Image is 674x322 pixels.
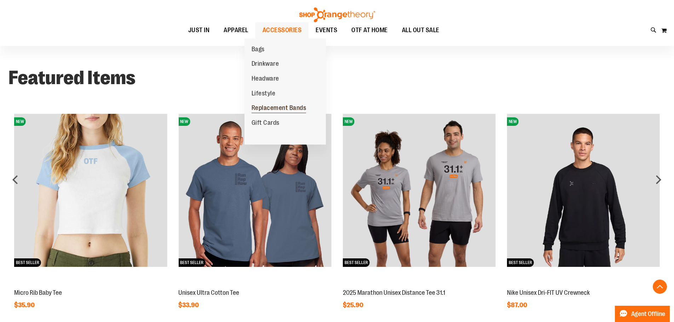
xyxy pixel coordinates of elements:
[653,280,667,294] button: Back To Top
[343,117,355,126] span: NEW
[351,22,388,38] span: OTF AT HOME
[8,67,136,89] strong: Featured Items
[224,22,248,38] span: APPAREL
[178,281,331,287] a: Unisex Ultra Cotton TeeNEWBEST SELLER
[188,22,210,38] span: JUST IN
[252,119,280,128] span: Gift Cards
[178,114,331,267] img: Unisex Ultra Cotton Tee
[178,117,190,126] span: NEW
[263,22,302,38] span: ACCESSORIES
[507,281,660,287] a: Nike Unisex Dri-FIT UV CrewneckNEWBEST SELLER
[14,117,26,126] span: NEW
[252,75,279,84] span: Headware
[507,258,534,267] span: BEST SELLER
[651,172,666,187] div: next
[343,301,364,309] span: $25.90
[343,281,496,287] a: 2025 Marathon Unisex Distance Tee 31.1NEWBEST SELLER
[402,22,439,38] span: ALL OUT SALE
[178,258,205,267] span: BEST SELLER
[507,117,519,126] span: NEW
[252,104,306,113] span: Replacement Bands
[343,289,445,296] a: 2025 Marathon Unisex Distance Tee 31.1
[14,114,167,267] img: Micro Rib Baby Tee
[615,306,670,322] button: Agent Offline
[252,90,276,99] span: Lifestyle
[298,7,376,22] img: Shop Orangetheory
[507,114,660,267] img: Nike Unisex Dri-FIT UV Crewneck
[8,172,23,187] div: prev
[14,281,167,287] a: Micro Rib Baby TeeNEWBEST SELLER
[316,22,337,38] span: EVENTS
[252,60,279,69] span: Drinkware
[14,301,36,309] span: $35.90
[343,114,496,267] img: 2025 Marathon Unisex Distance Tee 31.1
[507,301,528,309] span: $87.00
[631,311,665,317] span: Agent Offline
[507,289,590,296] a: Nike Unisex Dri-FIT UV Crewneck
[178,301,200,309] span: $33.90
[14,258,41,267] span: BEST SELLER
[178,289,239,296] a: Unisex Ultra Cotton Tee
[14,289,62,296] a: Micro Rib Baby Tee
[343,258,370,267] span: BEST SELLER
[252,46,265,54] span: Bags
